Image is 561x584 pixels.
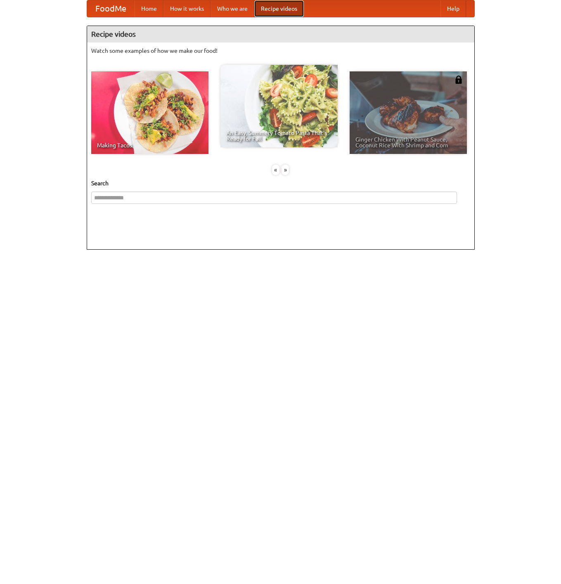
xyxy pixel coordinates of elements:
a: Making Tacos [91,71,208,154]
h5: Search [91,179,470,187]
a: Who we are [211,0,254,17]
a: An Easy, Summery Tomato Pasta That's Ready for Fall [220,65,338,147]
img: 483408.png [454,76,463,84]
a: Recipe videos [254,0,304,17]
span: An Easy, Summery Tomato Pasta That's Ready for Fall [226,130,332,142]
div: « [272,165,279,175]
p: Watch some examples of how we make our food! [91,47,470,55]
a: FoodMe [87,0,135,17]
h4: Recipe videos [87,26,474,43]
div: » [282,165,289,175]
span: Making Tacos [97,142,203,148]
a: Home [135,0,163,17]
a: Help [440,0,466,17]
a: How it works [163,0,211,17]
